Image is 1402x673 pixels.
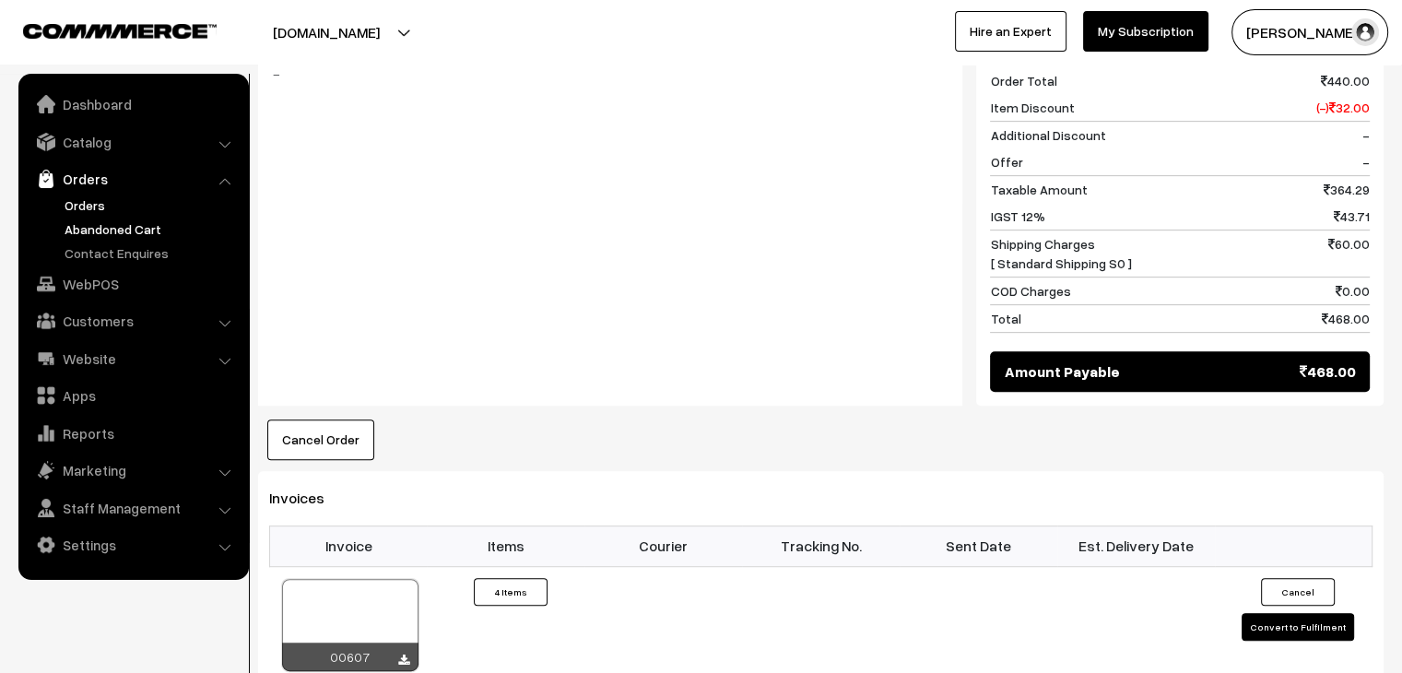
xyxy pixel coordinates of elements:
[900,525,1057,566] th: Sent Date
[23,162,242,195] a: Orders
[1336,281,1370,301] span: 0.00
[282,643,418,671] div: 00607
[23,24,217,38] img: COMMMERCE
[1004,360,1119,383] span: Amount Payable
[990,234,1131,273] span: Shipping Charges [ Standard Shipping S0 ]
[52,30,90,44] div: v 4.0.25
[1321,71,1370,90] span: 440.00
[990,98,1074,117] span: Item Discount
[584,525,742,566] th: Courier
[1351,18,1379,46] img: user
[1362,152,1370,171] span: -
[23,454,242,487] a: Marketing
[50,107,65,122] img: tab_domain_overview_orange.svg
[1261,578,1335,606] button: Cancel
[29,30,44,44] img: logo_orange.svg
[23,267,242,301] a: WebPOS
[1362,125,1370,145] span: -
[990,207,1044,226] span: IGST 12%
[70,109,165,121] div: Domain Overview
[955,11,1066,52] a: Hire an Expert
[23,88,242,121] a: Dashboard
[270,525,428,566] th: Invoice
[23,125,242,159] a: Catalog
[1231,9,1388,55] button: [PERSON_NAME]…
[60,243,242,263] a: Contact Enquires
[990,125,1105,145] span: Additional Discount
[29,48,44,63] img: website_grey.svg
[427,525,584,566] th: Items
[204,109,311,121] div: Keywords by Traffic
[1083,11,1208,52] a: My Subscription
[267,419,374,460] button: Cancel Order
[60,219,242,239] a: Abandoned Cart
[990,71,1056,90] span: Order Total
[1322,309,1370,328] span: 468.00
[742,525,900,566] th: Tracking No.
[990,309,1020,328] span: Total
[272,63,948,85] blockquote: -
[23,379,242,412] a: Apps
[990,281,1070,301] span: COD Charges
[1328,234,1370,273] span: 60.00
[990,152,1022,171] span: Offer
[208,9,444,55] button: [DOMAIN_NAME]
[1242,613,1354,641] button: Convert to Fulfilment
[23,528,242,561] a: Settings
[23,18,184,41] a: COMMMERCE
[1057,525,1215,566] th: Est. Delivery Date
[1334,207,1370,226] span: 43.71
[23,304,242,337] a: Customers
[23,417,242,450] a: Reports
[474,578,548,606] button: 4 Items
[990,180,1087,199] span: Taxable Amount
[1300,360,1356,383] span: 468.00
[48,48,203,63] div: Domain: [DOMAIN_NAME]
[269,489,347,507] span: Invoices
[23,342,242,375] a: Website
[60,195,242,215] a: Orders
[23,491,242,525] a: Staff Management
[1324,180,1370,199] span: 364.29
[183,107,198,122] img: tab_keywords_by_traffic_grey.svg
[1316,98,1370,117] span: (-) 32.00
